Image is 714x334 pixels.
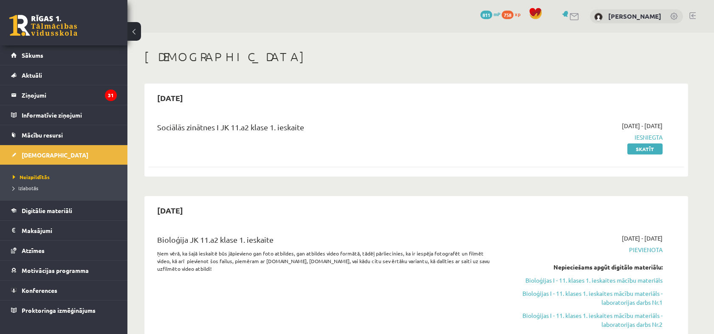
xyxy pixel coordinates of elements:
[22,267,89,274] span: Motivācijas programma
[502,11,525,17] a: 758 xp
[22,71,42,79] span: Aktuāli
[11,221,117,240] a: Maksājumi
[502,289,663,307] a: Bioloģijas I - 11. klases 1. ieskaites mācību materiāls - laboratorijas darbs Nr.1
[13,184,119,192] a: Izlabotās
[502,263,663,272] div: Nepieciešams apgūt digitālo materiālu:
[622,121,663,130] span: [DATE] - [DATE]
[11,105,117,125] a: Informatīvie ziņojumi
[11,145,117,165] a: [DEMOGRAPHIC_DATA]
[502,245,663,254] span: Pievienota
[22,306,96,314] span: Proktoringa izmēģinājums
[480,11,500,17] a: 811 mP
[157,250,490,272] p: Ņem vērā, ka šajā ieskaitē būs jāpievieno gan foto atbildes, gan atbildes video formātā, tādēļ pā...
[22,105,117,125] legend: Informatīvie ziņojumi
[594,13,603,21] img: Estere Rulle
[22,207,72,214] span: Digitālie materiāli
[11,241,117,260] a: Atzīmes
[22,221,117,240] legend: Maksājumi
[622,234,663,243] span: [DATE] - [DATE]
[515,11,520,17] span: xp
[502,311,663,329] a: Bioloģijas I - 11. klases 1. ieskaites mācību materiāls - laboratorijas darbs Nr.2
[157,234,490,250] div: Bioloģija JK 11.a2 klase 1. ieskaite
[13,174,50,180] span: Neizpildītās
[149,200,192,220] h2: [DATE]
[11,201,117,220] a: Digitālie materiāli
[627,143,663,154] a: Skatīt
[11,281,117,300] a: Konferences
[22,85,117,105] legend: Ziņojumi
[11,65,117,85] a: Aktuāli
[608,12,661,20] a: [PERSON_NAME]
[22,131,63,139] span: Mācību resursi
[13,185,38,191] span: Izlabotās
[144,50,688,64] h1: [DEMOGRAPHIC_DATA]
[9,15,77,36] a: Rīgas 1. Tālmācības vidusskola
[22,247,45,254] span: Atzīmes
[502,276,663,285] a: Bioloģijas I - 11. klases 1. ieskaites mācību materiāls
[149,88,192,108] h2: [DATE]
[157,121,490,137] div: Sociālās zinātnes I JK 11.a2 klase 1. ieskaite
[11,125,117,145] a: Mācību resursi
[11,85,117,105] a: Ziņojumi31
[11,300,117,320] a: Proktoringa izmēģinājums
[13,173,119,181] a: Neizpildītās
[11,45,117,65] a: Sākums
[22,286,57,294] span: Konferences
[502,11,514,19] span: 758
[494,11,500,17] span: mP
[480,11,492,19] span: 811
[105,90,117,101] i: 31
[11,261,117,280] a: Motivācijas programma
[22,51,43,59] span: Sākums
[22,151,88,159] span: [DEMOGRAPHIC_DATA]
[502,133,663,142] span: Iesniegta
